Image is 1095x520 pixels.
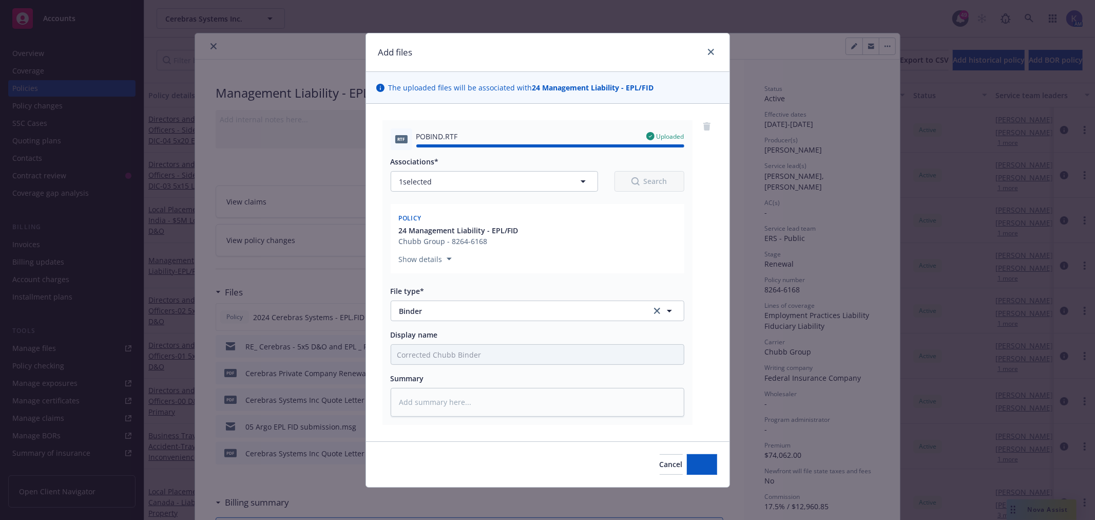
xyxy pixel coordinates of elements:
[391,301,684,321] button: Binderclear selection
[391,345,684,364] input: Add display name here...
[391,330,438,340] span: Display name
[687,459,717,469] span: Add files
[660,459,683,469] span: Cancel
[651,305,663,317] a: clear selection
[687,454,717,475] button: Add files
[660,454,683,475] button: Cancel
[391,374,424,383] span: Summary
[399,306,637,317] span: Binder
